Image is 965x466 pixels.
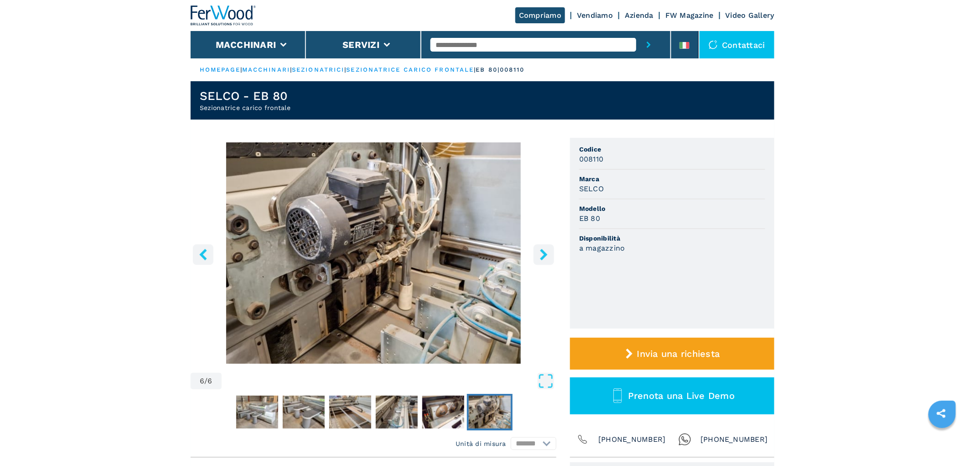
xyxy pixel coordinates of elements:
[930,402,953,425] a: sharethis
[625,11,654,20] a: Azienda
[290,66,292,73] span: |
[579,183,604,194] h3: SELCO
[577,11,613,20] a: Vendiamo
[637,348,720,359] span: Invia una richiesta
[191,142,556,364] img: Sezionatrice carico frontale SELCO EB 80
[515,7,565,23] a: Compriamo
[347,66,474,73] a: sezionatrice carico frontale
[500,66,525,74] p: 008110
[376,396,418,429] img: 2dbb6fdc98c5661ef5f71bce32a4bf52
[234,394,280,430] button: Go to Slide 1
[579,154,604,164] h3: 008110
[576,433,589,446] img: Phone
[236,396,278,429] img: 0c665f676343ee2eb50780d55d8c01e4
[342,39,379,50] button: Servizi
[283,396,325,429] img: f32000d331fd686ea89c7f02158c95dc
[926,425,958,459] iframe: Chat
[191,5,256,26] img: Ferwood
[344,66,346,73] span: |
[374,394,420,430] button: Go to Slide 4
[292,66,344,73] a: sezionatrici
[204,377,208,385] span: /
[224,373,554,389] button: Open Fullscreen
[240,66,242,73] span: |
[200,89,291,103] h1: SELCO - EB 80
[327,394,373,430] button: Go to Slide 3
[281,394,327,430] button: Go to Slide 2
[665,11,714,20] a: FW Magazine
[193,244,213,265] button: left-button
[420,394,466,430] button: Go to Slide 5
[628,390,735,401] span: Prenota una Live Demo
[579,213,600,224] h3: EB 80
[329,396,371,429] img: 85a5565824a616814bf6ccf2f69eda7a
[200,103,291,112] h2: Sezionatrice carico frontale
[476,66,500,74] p: eb 80 |
[208,377,213,385] span: 6
[579,145,765,154] span: Codice
[200,377,204,385] span: 6
[570,338,774,370] button: Invia una richiesta
[422,396,464,429] img: dfd2bf4549392e4d93cebfb01d09bd0d
[200,66,240,73] a: HOMEPAGE
[579,234,765,243] span: Disponibilità
[709,40,718,49] img: Contattaci
[579,243,625,253] h3: a magazzino
[726,11,774,20] a: Video Gallery
[191,394,556,430] nav: Thumbnail Navigation
[242,66,290,73] a: macchinari
[700,31,775,58] div: Contattaci
[534,244,554,265] button: right-button
[598,433,666,446] span: [PHONE_NUMBER]
[467,394,513,430] button: Go to Slide 6
[636,31,661,58] button: submit-button
[456,439,506,448] em: Unità di misura
[474,66,476,73] span: |
[579,204,765,213] span: Modello
[570,377,774,414] button: Prenota una Live Demo
[191,142,556,364] div: Go to Slide 6
[700,433,768,446] span: [PHONE_NUMBER]
[216,39,276,50] button: Macchinari
[679,433,691,446] img: Whatsapp
[469,396,511,429] img: 936f173230b207fafb076d5b82ffc26c
[579,174,765,183] span: Marca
